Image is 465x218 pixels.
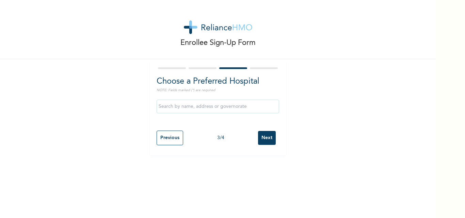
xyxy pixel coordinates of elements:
div: 3 / 4 [183,134,258,141]
img: logo [184,20,252,34]
p: Enrollee Sign-Up Form [180,37,256,49]
input: Search by name, address or governorate [157,100,279,113]
input: Next [258,131,276,145]
h2: Choose a Preferred Hospital [157,76,279,88]
input: Previous [157,131,183,145]
p: NOTE: Fields marked (*) are required [157,88,279,93]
